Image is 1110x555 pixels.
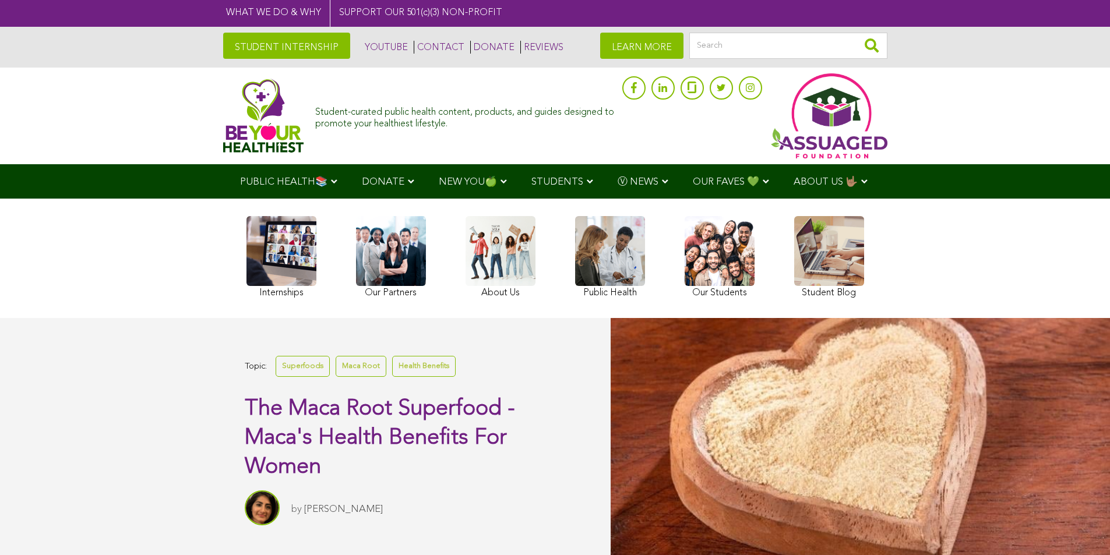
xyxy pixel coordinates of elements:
img: glassdoor [688,82,696,93]
span: Ⓥ NEWS [618,177,658,187]
a: Maca Root [336,356,386,376]
span: OUR FAVES 💚 [693,177,759,187]
span: Topic: [245,359,267,374]
span: The Maca Root Superfood - Maca's Health Benefits For Women [245,398,515,478]
div: Navigation Menu [223,164,887,199]
a: CONTACT [414,41,464,54]
a: LEARN MORE [600,33,683,59]
span: NEW YOU🍏 [439,177,497,187]
img: Sitara Darvish [245,490,280,525]
span: ABOUT US 🤟🏽 [794,177,858,187]
a: [PERSON_NAME] [304,504,383,514]
a: Superfoods [276,356,330,376]
a: YOUTUBE [362,41,408,54]
input: Search [689,33,887,59]
img: Assuaged App [771,73,887,158]
span: PUBLIC HEALTH📚 [240,177,327,187]
span: by [291,504,302,514]
iframe: Chat Widget [1052,499,1110,555]
div: Student-curated public health content, products, and guides designed to promote your healthiest l... [315,101,616,129]
span: STUDENTS [531,177,583,187]
a: DONATE [470,41,515,54]
a: STUDENT INTERNSHIP [223,33,350,59]
a: Health Benefits [392,356,456,376]
img: Assuaged [223,79,304,153]
span: DONATE [362,177,404,187]
a: REVIEWS [520,41,563,54]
